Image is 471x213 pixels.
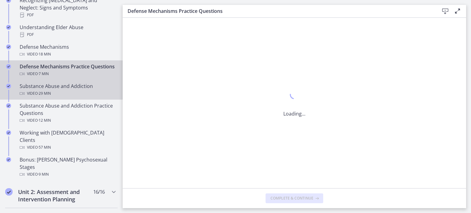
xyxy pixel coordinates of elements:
[20,11,115,19] div: PDF
[20,117,115,124] div: Video
[20,31,115,38] div: PDF
[20,171,115,178] div: Video
[6,157,11,162] i: Completed
[283,89,305,103] div: 1
[20,156,115,178] div: Bonus: [PERSON_NAME] Psychosexual Stages
[20,90,115,97] div: Video
[20,43,115,58] div: Defense Mechanisms
[20,129,115,151] div: Working with [DEMOGRAPHIC_DATA] Clients
[20,102,115,124] div: Substance Abuse and Addiction Practice Questions
[6,25,11,30] i: Completed
[38,171,49,178] span: · 9 min
[5,188,13,196] i: Completed
[6,44,11,49] i: Completed
[266,193,323,203] button: Complete & continue
[20,51,115,58] div: Video
[20,24,115,38] div: Understanding Elder Abuse
[20,82,115,97] div: Substance Abuse and Addiction
[20,144,115,151] div: Video
[6,84,11,89] i: Completed
[38,144,51,151] span: · 57 min
[6,103,11,108] i: Completed
[283,110,305,117] p: Loading...
[38,117,51,124] span: · 12 min
[38,70,49,78] span: · 7 min
[38,51,51,58] span: · 18 min
[38,90,51,97] span: · 29 min
[18,188,93,203] h2: Unit 2: Assessment and Intervention Planning
[6,64,11,69] i: Completed
[270,196,313,201] span: Complete & continue
[20,70,115,78] div: Video
[128,7,429,15] h3: Defense Mechanisms Practice Questions
[20,63,115,78] div: Defense Mechanisms Practice Questions
[93,188,105,196] span: 16 / 16
[6,130,11,135] i: Completed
